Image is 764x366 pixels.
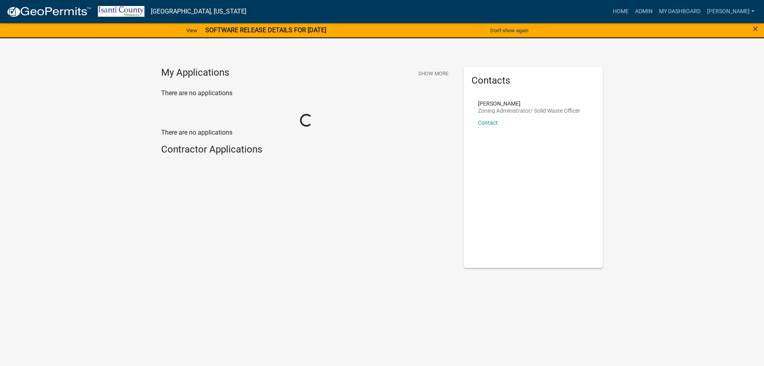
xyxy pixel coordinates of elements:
[161,88,452,98] p: There are no applications
[161,144,452,155] h4: Contractor Applications
[610,4,632,19] a: Home
[183,24,201,37] a: View
[753,23,758,34] span: ×
[632,4,656,19] a: Admin
[656,4,704,19] a: My Dashboard
[753,24,758,33] button: Close
[478,108,580,114] p: Zoning Administrator/ Solid Waste Officer
[98,6,144,17] img: Isanti County, Minnesota
[161,128,452,137] p: There are no applications
[478,101,580,106] p: [PERSON_NAME]
[151,5,246,18] a: [GEOGRAPHIC_DATA], [US_STATE]
[205,26,326,34] strong: SOFTWARE RELEASE DETAILS FOR [DATE]
[704,4,758,19] a: [PERSON_NAME]
[161,67,229,79] h4: My Applications
[161,144,452,159] wm-workflow-list-section: Contractor Applications
[415,67,452,80] button: Show More
[472,75,595,86] h5: Contacts
[487,24,532,37] button: Don't show again
[478,119,498,126] a: Contact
